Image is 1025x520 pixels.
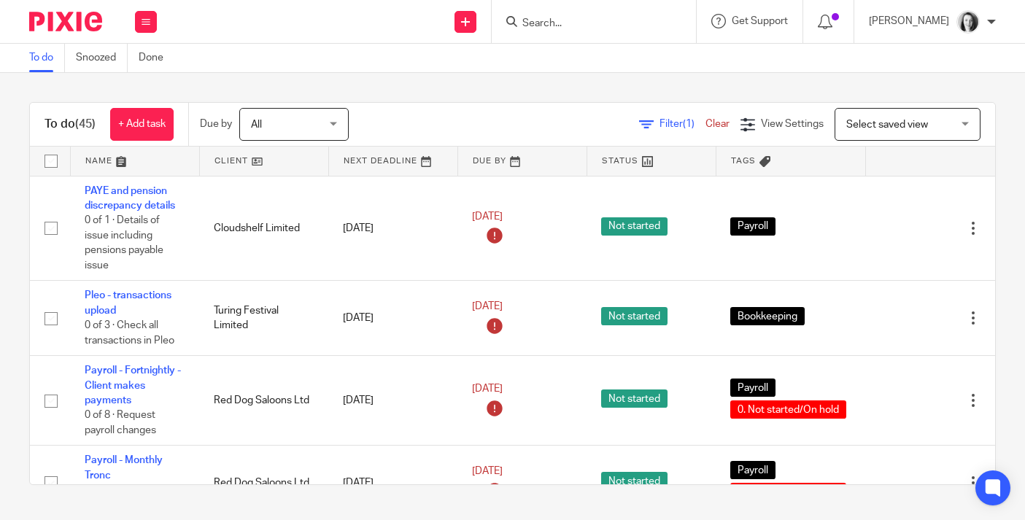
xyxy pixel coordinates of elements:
span: Payroll [730,461,775,479]
td: Red Dog Saloons Ltd [199,356,328,446]
span: [DATE] [472,212,503,222]
a: Payroll - Fortnightly - Client makes payments [85,365,181,405]
span: [DATE] [472,301,503,311]
td: [DATE] [328,176,457,281]
span: Payroll [730,379,775,397]
span: [DATE] [472,466,503,476]
a: PAYE and pension discrepancy details [85,186,175,211]
span: 0 of 8 · Request payroll changes [85,410,156,435]
span: Not started [601,472,668,490]
span: Get Support [732,16,788,26]
a: Done [139,44,174,72]
span: (45) [75,118,96,130]
td: [DATE] [328,356,457,446]
span: All [251,120,262,130]
span: (1) [683,119,695,129]
span: Filter [660,119,705,129]
td: Turing Festival Limited [199,281,328,356]
a: Payroll - Monthly Tronc [85,455,163,480]
span: Tags [731,157,756,165]
span: Not started [601,389,668,408]
a: To do [29,44,65,72]
span: Not started [601,217,668,236]
input: Search [521,18,652,31]
img: Pixie [29,12,102,31]
td: Cloudshelf Limited [199,176,328,281]
span: Bookkeeping [730,307,805,325]
a: Snoozed [76,44,128,72]
h1: To do [45,117,96,132]
a: + Add task [110,108,174,141]
p: [PERSON_NAME] [869,14,949,28]
a: Clear [705,119,730,129]
span: Payroll [730,217,775,236]
span: Not started [601,307,668,325]
p: Due by [200,117,232,131]
span: 0 of 1 · Details of issue including pensions payable issue [85,215,163,271]
span: 0. Not started/On hold [730,400,846,419]
span: 0 of 3 · Check all transactions in Pleo [85,320,174,346]
span: View Settings [761,119,824,129]
a: Pleo - transactions upload [85,290,171,315]
span: Select saved view [846,120,928,130]
img: T1JH8BBNX-UMG48CW64-d2649b4fbe26-512.png [956,10,980,34]
td: [DATE] [328,281,457,356]
span: 0. Not started/On hold [730,483,846,501]
span: [DATE] [472,384,503,394]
